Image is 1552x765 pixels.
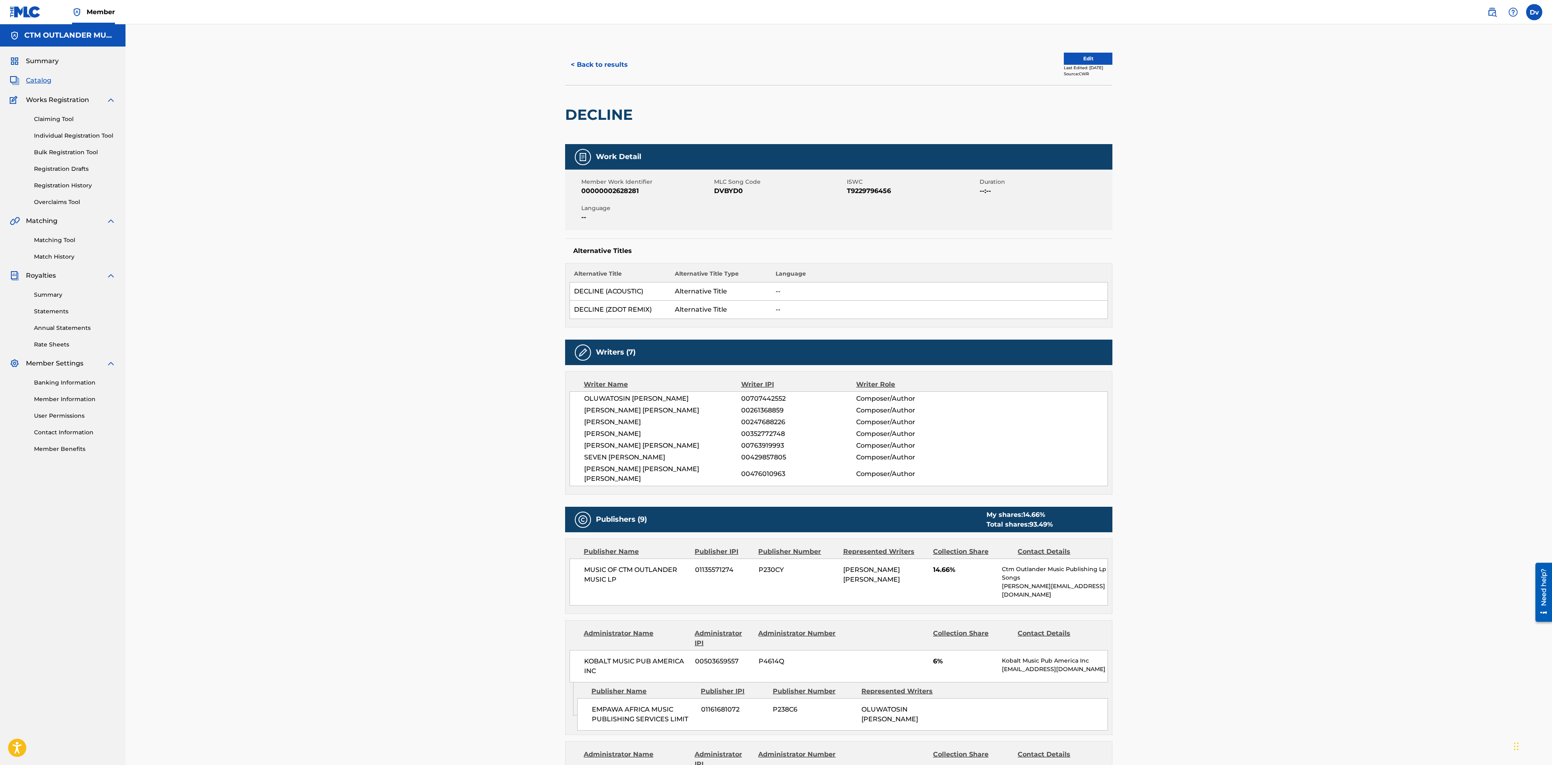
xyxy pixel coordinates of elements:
div: Slepen [1514,734,1519,759]
a: Matching Tool [34,236,116,244]
span: Composer/Author [856,441,961,450]
p: Ctm Outlander Music Publishing Lp Songs [1002,565,1108,582]
p: [EMAIL_ADDRESS][DOMAIN_NAME] [1002,665,1108,674]
span: 00429857805 [741,453,856,462]
span: ISWC [847,178,978,186]
td: -- [772,283,1108,301]
a: User Permissions [34,412,116,420]
th: Alternative Title Type [671,270,772,283]
a: Individual Registration Tool [34,132,116,140]
img: Member Settings [10,359,19,368]
span: P230CY [759,565,837,575]
img: Accounts [10,31,19,40]
span: 00352772748 [741,429,856,439]
a: Statements [34,307,116,316]
h5: Writers (7) [596,348,636,357]
span: Matching [26,216,57,226]
img: MLC Logo [10,6,41,18]
h5: CTM OUTLANDER MUSIC LP [24,31,116,40]
p: [PERSON_NAME][EMAIL_ADDRESS][DOMAIN_NAME] [1002,582,1108,599]
span: P238C6 [773,705,855,714]
span: [PERSON_NAME] [PERSON_NAME] [843,566,900,583]
img: Writers [578,348,588,357]
img: expand [106,271,116,280]
span: Composer/Author [856,429,961,439]
span: 00476010963 [741,469,856,479]
span: Member Work Identifier [581,178,712,186]
td: DECLINE (ZDOT REMIX) [570,301,671,319]
span: Royalties [26,271,56,280]
a: Overclaims Tool [34,198,116,206]
span: 01135571274 [695,565,753,575]
img: Work Detail [578,152,588,162]
a: Banking Information [34,378,116,387]
span: [PERSON_NAME] [PERSON_NAME] [584,441,741,450]
div: Publisher Name [584,547,689,557]
div: Writer Name [584,380,741,389]
a: CatalogCatalog [10,76,51,85]
button: Edit [1064,53,1112,65]
span: Composer/Author [856,406,961,415]
span: P4614Q [759,657,837,666]
div: Total shares: [986,520,1053,529]
span: [PERSON_NAME] [PERSON_NAME] [584,406,741,415]
a: Rate Sheets [34,340,116,349]
a: SummarySummary [10,56,59,66]
th: Alternative Title [570,270,671,283]
div: Administrator Number [758,629,837,648]
a: Summary [34,291,116,299]
span: Summary [26,56,59,66]
div: Help [1505,4,1521,20]
span: 14.66 % [1023,511,1045,518]
div: Represented Writers [861,686,944,696]
span: T9229796456 [847,186,978,196]
span: 00261368859 [741,406,856,415]
span: Composer/Author [856,417,961,427]
h5: Publishers (9) [596,515,647,524]
span: Catalog [26,76,51,85]
span: Composer/Author [856,394,961,404]
span: MUSIC OF CTM OUTLANDER MUSIC LP [584,565,689,584]
span: [PERSON_NAME] [584,429,741,439]
div: Contact Details [1018,547,1096,557]
div: Administrator Name [584,629,689,648]
img: Publishers [578,515,588,525]
a: Member Benefits [34,445,116,453]
span: [PERSON_NAME] [PERSON_NAME] [PERSON_NAME] [584,464,741,484]
img: Royalties [10,271,19,280]
h5: Alternative Titles [573,247,1104,255]
th: Language [772,270,1108,283]
img: Top Rightsholder [72,7,82,17]
a: Member Information [34,395,116,404]
span: 00707442552 [741,394,856,404]
a: Contact Information [34,428,116,437]
img: search [1487,7,1497,17]
div: Represented Writers [843,547,927,557]
span: 6% [933,657,996,666]
span: -- [581,212,712,222]
div: Writer IPI [741,380,857,389]
div: Publisher Number [758,547,837,557]
div: User Menu [1526,4,1542,20]
td: -- [772,301,1108,319]
img: expand [106,95,116,105]
span: MLC Song Code [714,178,845,186]
span: DVBYD0 [714,186,845,196]
div: My shares: [986,510,1053,520]
a: Annual Statements [34,324,116,332]
span: Composer/Author [856,453,961,462]
div: Publisher Number [773,686,855,696]
span: 01161681072 [701,705,767,714]
div: Writer Role [856,380,961,389]
div: Collection Share [933,547,1012,557]
span: 00000002628281 [581,186,712,196]
h2: DECLINE [565,106,637,124]
a: Claiming Tool [34,115,116,123]
span: EMPAWA AFRICA MUSIC PUBLISHING SERVICES LIMIT [592,705,695,724]
h5: Work Detail [596,152,641,161]
a: Registration History [34,181,116,190]
span: KOBALT MUSIC PUB AMERICA INC [584,657,689,676]
span: SEVEN [PERSON_NAME] [584,453,741,462]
